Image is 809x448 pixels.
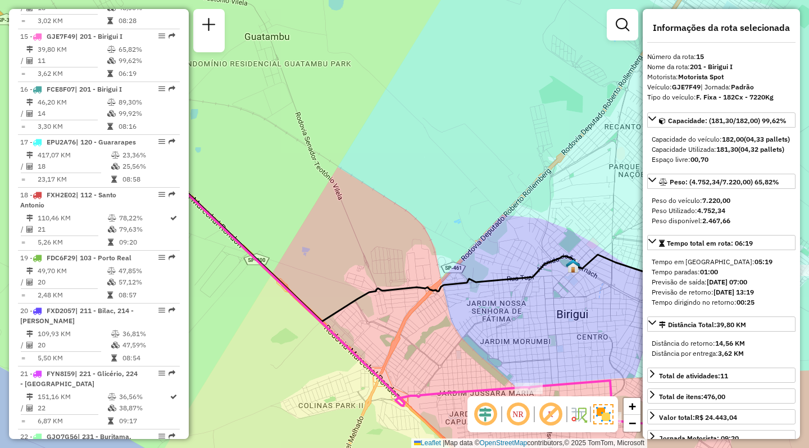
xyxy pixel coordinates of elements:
em: Opções [158,307,165,314]
i: Distância Total [26,46,33,53]
td: 38,87% [119,402,169,414]
span: | 201 - Birigui I [75,85,122,93]
td: 08:54 [122,352,175,364]
div: Tempo em [GEOGRAPHIC_DATA]: [652,257,791,267]
i: Total de Atividades [26,57,33,64]
em: Rota exportada [169,370,175,377]
strong: 3,62 KM [718,349,744,358]
span: 39,80 KM [716,320,746,329]
span: Peso: (4.752,34/7.220,00) 65,82% [670,178,779,186]
i: Tempo total em rota [107,70,113,77]
strong: [DATE] 13:19 [713,288,754,296]
strong: 2.467,66 [702,216,730,225]
td: / [20,277,26,288]
i: % de utilização do peso [107,268,116,274]
strong: R$ 24.443,04 [695,413,737,422]
em: Opções [158,254,165,261]
td: 110,46 KM [37,212,107,224]
td: 08:28 [118,15,175,26]
td: 08:57 [118,289,175,301]
a: Zoom out [624,415,640,432]
div: Jornada Motorista: 09:20 [659,433,739,444]
td: 3,30 KM [37,121,107,132]
td: 3,02 KM [37,15,107,26]
div: Tipo do veículo: [647,92,796,102]
td: 89,30% [118,97,175,108]
div: Motorista: [647,72,796,82]
span: Total de atividades: [659,372,728,380]
a: Tempo total em rota: 06:19 [647,235,796,250]
i: Distância Total [26,215,33,221]
td: 06:19 [118,68,175,79]
span: | 201 - Birigui I [75,32,122,40]
div: Espaço livre: [652,155,791,165]
a: Zoom in [624,398,640,415]
td: 21 [37,224,107,235]
i: % de utilização do peso [108,215,116,221]
div: Distância por entrega: [652,349,791,359]
td: = [20,415,26,427]
td: 11 [37,55,107,66]
td: 36,81% [122,328,175,340]
td: / [20,340,26,351]
em: Rota exportada [169,33,175,39]
strong: 01:00 [700,268,718,276]
td: 22 [37,402,107,414]
em: Rota exportada [169,433,175,440]
a: Leaflet [414,439,441,447]
td: = [20,237,26,248]
strong: 14,56 KM [715,339,745,347]
td: = [20,352,26,364]
em: Rota exportada [169,191,175,198]
i: % de utilização do peso [107,46,116,53]
span: | Jornada: [701,83,754,91]
strong: 201 - Birigui I [690,62,733,71]
em: Opções [158,85,165,92]
span: | 112 - Santo Antonio [20,191,116,209]
td: 99,92% [118,108,175,119]
em: Opções [158,138,165,145]
strong: F. Fixa - 182Cx - 7220Kg [696,93,774,101]
td: = [20,68,26,79]
span: | 221 - Glicério, 224 - [GEOGRAPHIC_DATA] [20,369,138,388]
td: 39,80 KM [37,44,107,55]
i: Distância Total [26,331,33,337]
em: Opções [158,370,165,377]
i: Distância Total [26,152,33,159]
td: = [20,289,26,301]
span: FCE8F07 [47,85,75,93]
span: Exibir rótulo [537,401,564,428]
td: 20 [37,340,111,351]
td: 65,82% [118,44,175,55]
div: Valor total: [659,413,737,423]
td: 5,26 KM [37,237,107,248]
td: 23,36% [122,150,175,161]
span: 20 - [20,306,134,325]
strong: 7.220,00 [702,196,730,205]
em: Rota exportada [169,307,175,314]
i: Total de Atividades [26,279,33,286]
div: Tempo paradas: [652,267,791,277]
strong: GJE7F49 [672,83,701,91]
i: % de utilização da cubagem [111,163,120,170]
strong: [DATE] 07:00 [707,278,747,286]
td: = [20,15,26,26]
i: % de utilização do peso [107,99,116,106]
span: Capacidade: (181,30/182,00) 99,62% [668,116,787,125]
em: Opções [158,33,165,39]
span: | 120 - Guararapes [76,138,136,146]
span: FDC6F29 [47,254,75,262]
em: Opções [158,191,165,198]
div: Map data © contributors,© 2025 TomTom, Microsoft [411,438,647,448]
i: Rota otimizada [170,393,177,400]
em: Rota exportada [169,85,175,92]
a: OpenStreetMap [480,439,528,447]
td: 2,48 KM [37,289,107,301]
td: 46,20 KM [37,97,107,108]
td: 25,56% [122,161,175,172]
i: Total de Atividades [26,226,33,233]
td: / [20,161,26,172]
span: Ocultar NR [505,401,531,428]
td: 49,70 KM [37,265,107,277]
span: | [443,439,444,447]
